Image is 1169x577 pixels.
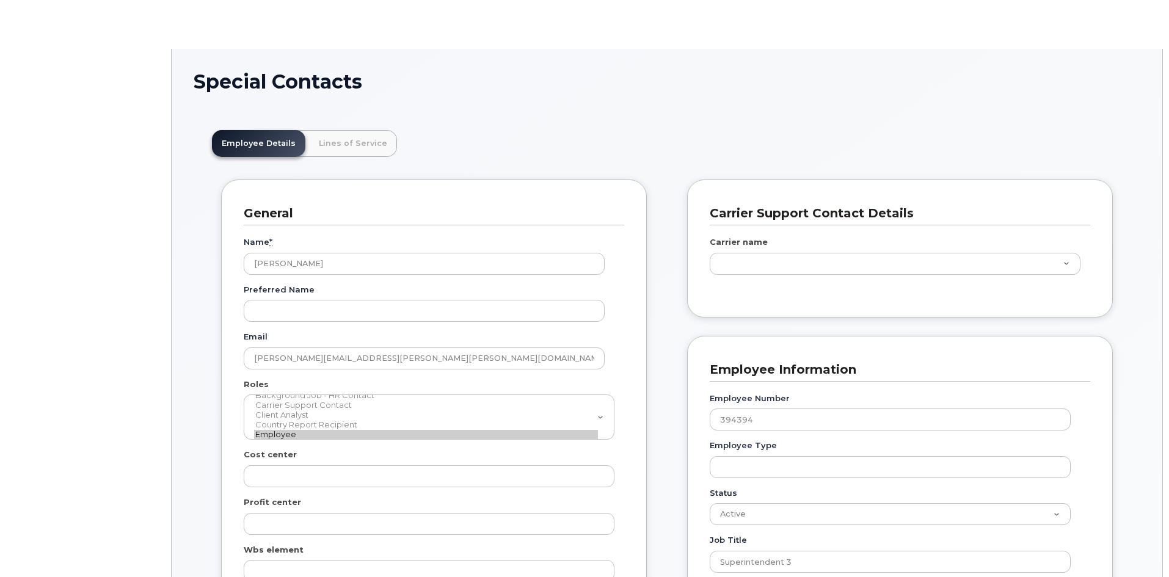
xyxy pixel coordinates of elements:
option: Employee [254,430,598,440]
label: Cost center [244,449,297,460]
option: Client Analyst [254,410,598,420]
label: Status [710,487,737,499]
label: Employee Type [710,440,777,451]
label: Preferred Name [244,284,315,296]
h3: Carrier Support Contact Details [710,205,1081,222]
option: Background Job - HR Contact [254,391,598,401]
label: Profit center [244,496,301,508]
h3: Employee Information [710,361,1081,378]
h1: Special Contacts [194,71,1140,92]
option: Carrier Support Contact [254,401,598,410]
a: Employee Details [212,130,305,157]
abbr: required [269,237,272,247]
label: Carrier name [710,236,768,248]
h3: General [244,205,615,222]
a: Lines of Service [309,130,397,157]
label: Roles [244,379,269,390]
label: Job Title [710,534,747,546]
label: Name [244,236,272,248]
label: Email [244,331,268,343]
option: Country Report Recipient [254,420,598,430]
label: Employee Number [710,393,790,404]
label: Wbs element [244,544,304,556]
